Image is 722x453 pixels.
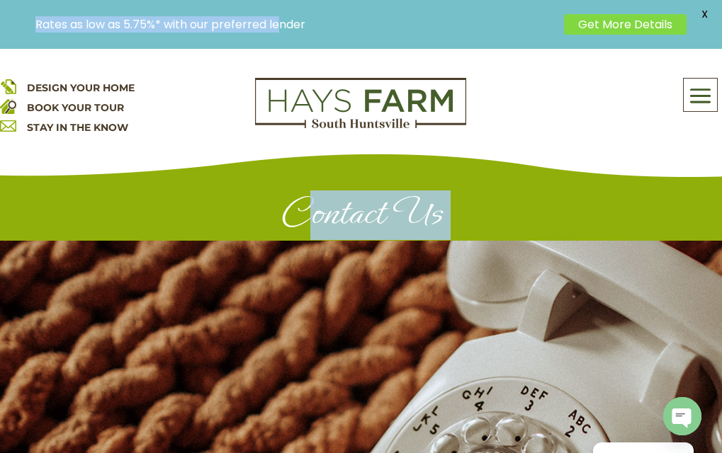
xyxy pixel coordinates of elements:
[694,4,715,25] span: X
[72,192,650,241] h1: Contact Us
[564,14,687,35] a: Get More Details
[27,121,128,134] a: STAY IN THE KNOW
[35,18,557,31] p: Rates as low as 5.75%* with our preferred lender
[27,101,124,114] a: BOOK YOUR TOUR
[255,119,466,132] a: hays farm homes huntsville development
[255,78,466,129] img: Logo
[27,81,135,94] a: DESIGN YOUR HOME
